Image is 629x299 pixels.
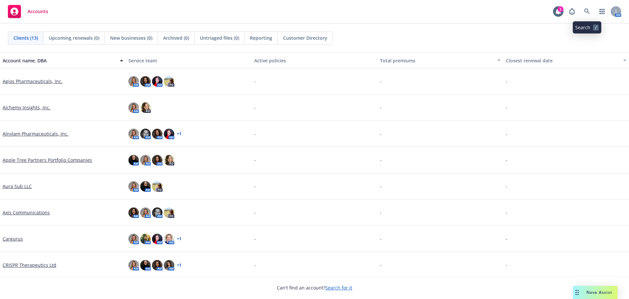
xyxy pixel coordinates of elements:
[3,209,50,216] a: Axis Communications
[3,130,68,137] a: Alnylam Pharmaceuticals, Inc.
[49,34,99,41] span: Upcoming renewals (0)
[254,78,256,85] span: -
[277,284,352,291] span: Can't find an account?
[128,129,139,139] img: photo
[558,6,563,12] div: 1
[128,207,139,218] img: photo
[380,78,382,85] span: -
[152,129,162,139] img: photo
[140,102,151,113] img: photo
[506,57,619,64] div: Closest renewal date
[325,285,352,291] a: Search for it
[573,286,581,299] div: Drag to move
[13,34,38,41] span: Clients (13)
[283,34,327,41] span: Customer Directory
[380,183,382,190] span: -
[152,181,162,192] img: photo
[140,129,151,139] img: photo
[3,78,63,85] a: Agios Pharmaceuticals, Inc.
[152,76,162,87] img: photo
[380,262,382,268] span: -
[250,34,272,41] span: Reporting
[3,235,23,242] a: Cargurus
[3,157,92,163] a: Apple Tree Partners Portfolio Companies
[506,183,507,190] span: -
[506,262,507,268] span: -
[110,34,152,41] span: New businesses (0)
[164,207,174,218] img: photo
[140,207,151,218] img: photo
[503,53,629,68] button: Closest renewal date
[164,155,174,165] img: photo
[128,260,139,270] img: photo
[380,104,382,111] span: -
[164,234,174,244] img: photo
[128,76,139,87] img: photo
[140,76,151,87] img: photo
[506,157,507,163] span: -
[252,53,377,68] button: Active policies
[581,5,594,18] a: Search
[254,183,256,190] span: -
[140,234,151,244] img: photo
[164,129,174,139] img: photo
[380,130,382,137] span: -
[506,235,507,242] span: -
[596,5,609,18] a: Switch app
[254,130,256,137] span: -
[506,209,507,216] span: -
[254,235,256,242] span: -
[177,132,181,136] a: + 1
[254,57,375,64] div: Active policies
[380,235,382,242] span: -
[3,262,56,268] a: CRISPR Therapeutics Ltd
[164,76,174,87] img: photo
[152,207,162,218] img: photo
[128,57,249,64] div: Service team
[128,155,139,165] img: photo
[506,78,507,85] span: -
[140,155,151,165] img: photo
[163,34,189,41] span: Archived (0)
[152,260,162,270] img: photo
[380,157,382,163] span: -
[3,57,116,64] div: Account name, DBA
[140,181,151,192] img: photo
[586,289,612,295] span: Nova Assist
[380,57,493,64] div: Total premiums
[3,104,50,111] a: Alchemy Insights, Inc.
[254,157,256,163] span: -
[254,104,256,111] span: -
[3,183,32,190] a: Aura Sub LLC
[5,2,51,21] a: Accounts
[164,260,174,270] img: photo
[200,34,239,41] span: Untriaged files (0)
[128,234,139,244] img: photo
[152,155,162,165] img: photo
[254,262,256,268] span: -
[254,209,256,216] span: -
[140,260,151,270] img: photo
[28,9,48,14] span: Accounts
[506,104,507,111] span: -
[506,130,507,137] span: -
[177,237,181,241] a: + 1
[128,181,139,192] img: photo
[573,286,618,299] button: Nova Assist
[152,234,162,244] img: photo
[380,209,382,216] span: -
[128,102,139,113] img: photo
[377,53,503,68] button: Total premiums
[565,5,579,18] a: Report a Bug
[126,53,252,68] button: Service team
[177,263,181,267] a: + 1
